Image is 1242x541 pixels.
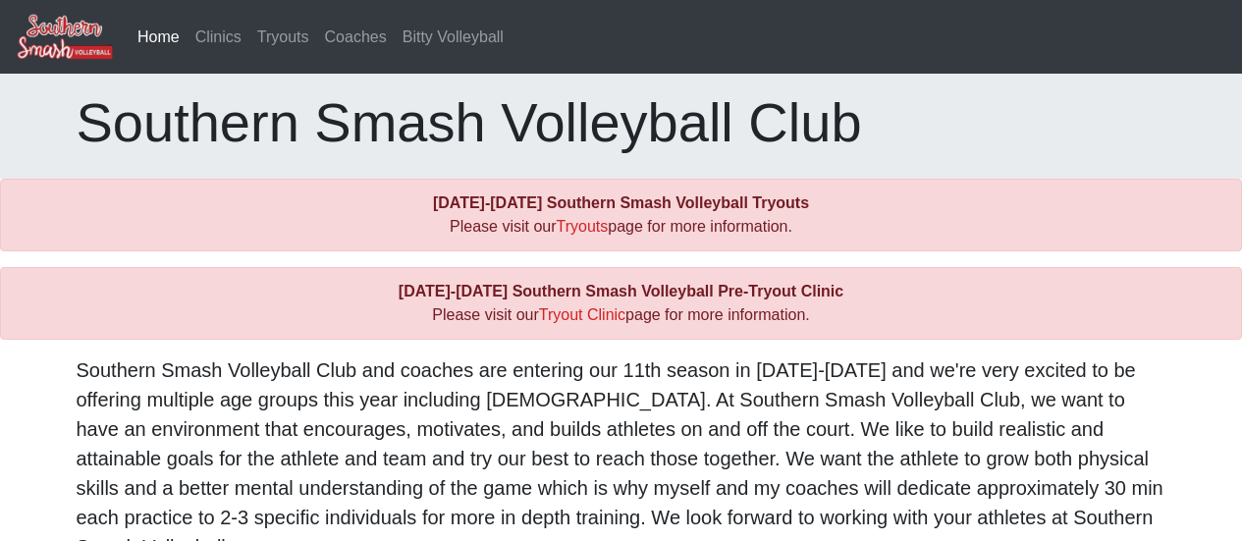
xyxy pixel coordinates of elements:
a: Tryouts [557,218,609,235]
a: Bitty Volleyball [395,18,512,57]
a: Tryouts [249,18,317,57]
a: Home [130,18,188,57]
a: Tryout Clinic [539,306,625,323]
b: [DATE]-[DATE] Southern Smash Volleyball Tryouts [433,194,809,211]
b: [DATE]-[DATE] Southern Smash Volleyball Pre-Tryout Clinic [399,283,843,299]
h1: Southern Smash Volleyball Club [77,89,1166,155]
img: Southern Smash Volleyball [16,13,114,61]
a: Coaches [317,18,395,57]
a: Clinics [188,18,249,57]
